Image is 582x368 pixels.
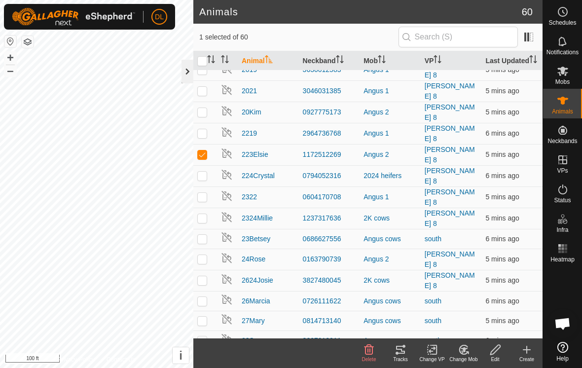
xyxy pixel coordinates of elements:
[221,147,233,159] img: returning off
[155,12,164,22] span: DL
[543,338,582,366] a: Help
[434,57,441,65] p-sorticon: Activate to sort
[364,149,417,160] div: Angus 2
[529,57,537,65] p-sorticon: Activate to sort
[221,105,233,117] img: returning off
[364,254,417,264] div: Angus 2
[303,275,356,286] div: 3827480045
[479,356,511,363] div: Edit
[425,209,475,227] a: [PERSON_NAME] 8
[4,65,16,76] button: –
[511,356,543,363] div: Create
[242,86,257,96] span: 2021
[425,250,475,268] a: [PERSON_NAME] 8
[303,171,356,181] div: 0794052316
[107,355,136,364] a: Contact Us
[425,271,475,290] a: [PERSON_NAME] 8
[485,297,519,305] span: 8 Sep 2025 at 7:05 am
[485,235,519,243] span: 8 Sep 2025 at 7:05 am
[221,294,233,305] img: returning off
[364,107,417,117] div: Angus 2
[485,193,519,201] span: 8 Sep 2025 at 7:05 am
[173,347,189,364] button: i
[221,333,233,345] img: returning off
[242,213,273,223] span: 2324Millie
[425,336,441,344] a: south
[546,49,579,55] span: Notifications
[425,124,475,143] a: [PERSON_NAME] 8
[378,57,386,65] p-sorticon: Activate to sort
[4,52,16,64] button: +
[303,192,356,202] div: 0604170708
[242,316,265,326] span: 27Mary
[303,296,356,306] div: 0726111622
[303,128,356,139] div: 2964736768
[547,138,577,144] span: Neckbands
[58,355,95,364] a: Privacy Policy
[360,51,421,71] th: Mob
[179,349,182,362] span: i
[364,316,417,326] div: Angus cows
[242,107,261,117] span: 20Kim
[485,172,519,180] span: 8 Sep 2025 at 7:05 am
[448,356,479,363] div: Change Mob
[485,108,519,116] span: 8 Sep 2025 at 7:06 am
[425,146,475,164] a: [PERSON_NAME] 8
[555,79,570,85] span: Mobs
[557,168,568,174] span: VPs
[425,297,441,305] a: south
[364,192,417,202] div: Angus 1
[221,84,233,96] img: returning off
[481,51,543,71] th: Last Updated
[522,4,533,19] span: 60
[199,32,399,42] span: 1 selected of 60
[265,57,273,65] p-sorticon: Activate to sort
[364,296,417,306] div: Angus cows
[364,234,417,244] div: Angus cows
[221,313,233,325] img: returning off
[425,103,475,121] a: [PERSON_NAME] 8
[425,167,475,185] a: [PERSON_NAME] 8
[485,150,519,158] span: 8 Sep 2025 at 7:05 am
[364,86,417,96] div: Angus 1
[425,235,441,243] a: south
[425,82,475,100] a: [PERSON_NAME] 8
[242,296,270,306] span: 26Marcia
[552,109,573,114] span: Animals
[556,227,568,233] span: Infra
[336,57,344,65] p-sorticon: Activate to sort
[548,309,578,338] div: Open chat
[4,36,16,47] button: Reset Map
[22,36,34,48] button: Map Layers
[12,8,135,26] img: Gallagher Logo
[303,335,356,346] div: 3207018011
[303,86,356,96] div: 3046031385
[485,214,519,222] span: 8 Sep 2025 at 7:06 am
[303,316,356,326] div: 0814713140
[242,234,270,244] span: 23Betsey
[221,273,233,285] img: returning off
[554,197,571,203] span: Status
[385,356,416,363] div: Tracks
[221,211,233,223] img: returning off
[425,317,441,325] a: south
[364,275,417,286] div: 2K cows
[485,276,519,284] span: 8 Sep 2025 at 7:06 am
[207,57,215,65] p-sorticon: Activate to sort
[416,356,448,363] div: Change VP
[485,87,519,95] span: 8 Sep 2025 at 7:06 am
[425,188,475,206] a: [PERSON_NAME] 8
[303,213,356,223] div: 1237317636
[303,234,356,244] div: 0686627556
[221,126,233,138] img: returning off
[221,169,233,181] img: returning off
[556,356,569,362] span: Help
[221,57,229,65] p-sorticon: Activate to sort
[364,171,417,181] div: 2024 heifers
[242,128,257,139] span: 2219
[425,61,475,79] a: [PERSON_NAME] 8
[421,51,482,71] th: VP
[550,257,575,262] span: Heatmap
[242,335,261,346] span: 28Sue
[242,275,273,286] span: 2624Josie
